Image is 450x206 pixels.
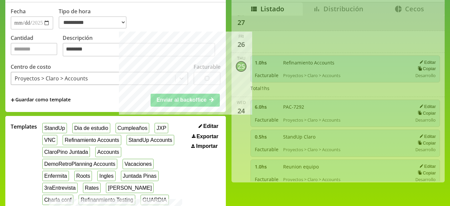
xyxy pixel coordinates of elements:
span: Templates [11,123,37,130]
button: DemoRetroPlanning Accounts [42,159,117,169]
button: Roots [74,171,92,181]
button: Rates [83,183,101,193]
button: GUARDIA [141,195,169,205]
button: ClaroPino Juntada [42,147,90,157]
input: Cantidad [11,43,57,55]
button: Cumpleaños [116,123,149,133]
label: Cantidad [11,34,63,58]
textarea: Descripción [63,43,215,57]
button: JXP [155,123,168,133]
label: Facturable [194,63,221,70]
button: Refinanmiento Testing [79,195,135,205]
span: Exportar [197,134,219,140]
button: Juntada Pinas [121,171,159,181]
button: Accounts [95,147,121,157]
button: Dia de estudio [72,123,110,133]
button: Refinamiento Accounts [63,135,121,145]
label: Descripción [63,34,221,58]
button: Ingles [97,171,115,181]
span: +Guardar como template [11,96,71,104]
button: VNC [42,135,57,145]
button: Enviar al backoffice [151,94,220,106]
span: Enviar al backoffice [157,97,207,103]
button: 3raEntrevista [42,183,78,193]
span: Importar [196,143,218,149]
button: Charla conf [42,195,73,205]
button: StandUp [42,123,67,133]
button: [PERSON_NAME] [106,183,154,193]
div: Proyectos > Claro > Accounts [15,75,88,82]
button: Vacaciones [123,159,154,169]
button: Enfermita [42,171,69,181]
label: Fecha [11,8,26,15]
span: Editar [203,123,218,129]
button: Editar [197,123,221,130]
button: Exportar [190,133,221,140]
span: + [11,96,15,104]
label: Tipo de hora [59,8,132,30]
button: StandUp Accounts [127,135,174,145]
label: Centro de costo [11,63,51,70]
select: Tipo de hora [59,16,127,29]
